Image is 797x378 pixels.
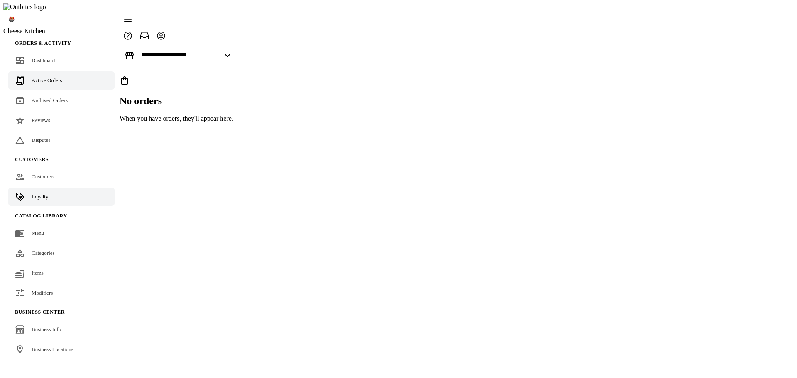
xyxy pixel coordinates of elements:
span: Loyalty [32,193,48,200]
span: Catalog Library [15,213,67,219]
a: Archived Orders [8,91,115,110]
span: Business Center [15,309,65,315]
a: Customers [8,168,115,186]
span: Menu [32,230,44,236]
a: Reviews [8,111,115,129]
span: Business Info [32,326,61,332]
span: Items [32,270,44,276]
a: Business Info [8,320,115,339]
a: Menu [8,224,115,242]
span: Disputes [32,137,51,143]
p: When you have orders, they'll appear here. [120,115,237,122]
span: Reviews [32,117,50,123]
span: Customers [32,173,55,180]
a: Dashboard [8,51,115,70]
a: Modifiers [8,284,115,302]
a: Items [8,264,115,282]
a: Disputes [8,131,115,149]
span: Archived Orders [32,97,68,103]
span: Active Orders [32,77,62,83]
span: Orders & Activity [15,40,71,46]
a: Loyalty [8,188,115,206]
span: Dashboard [32,57,55,63]
a: Active Orders [8,71,115,90]
img: Outbites logo [3,3,46,11]
h2: No orders [120,95,237,107]
span: Categories [32,250,55,256]
span: Customers [15,156,49,162]
a: Categories [8,244,115,262]
input: Location [141,51,216,58]
span: Modifiers [32,290,53,296]
span: Business Locations [32,346,73,352]
div: Cheese Kitchen [3,27,120,35]
a: Business Locations [8,340,115,358]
